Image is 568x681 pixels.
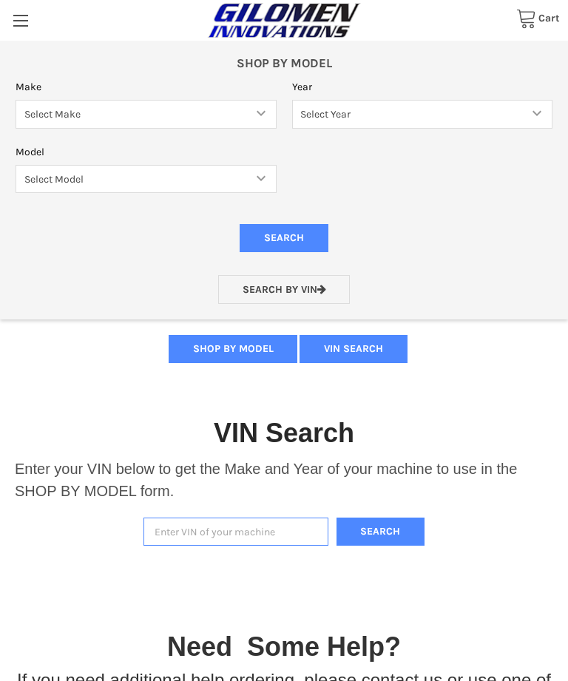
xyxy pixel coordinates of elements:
img: GILOMEN INNOVATIONS [204,2,364,38]
span: Toggle menu [13,20,28,21]
button: Search [337,518,425,546]
p: Need Some Help? [167,627,401,667]
label: Make [16,79,277,95]
h1: VIN Search [214,416,354,450]
a: Cart [508,10,568,29]
p: SHOP BY MODEL [16,56,552,72]
p: Enter your VIN below to get the Make and Year of your machine to use in the SHOP BY MODEL form. [15,458,553,502]
a: Search by VIN [218,275,351,304]
label: Model [16,144,277,160]
span: Cart [538,12,560,24]
label: Year [292,79,553,95]
input: Search [240,224,328,252]
input: Enter VIN of your machine [143,518,328,546]
button: SHOP BY MODEL [169,335,298,363]
button: VIN SEARCH [300,335,408,363]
